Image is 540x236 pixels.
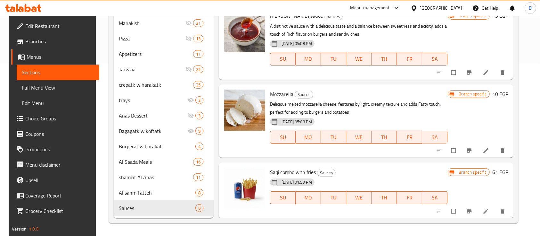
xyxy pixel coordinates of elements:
[374,193,394,202] span: TH
[114,77,214,92] div: crepatk w harakatk25
[425,193,445,202] span: SA
[298,133,318,142] span: MO
[119,112,188,119] span: Anas Dessert
[349,54,369,64] span: WE
[22,99,94,107] span: Edit Menu
[11,49,99,65] a: Menus
[374,54,394,64] span: TH
[298,54,318,64] span: MO
[22,84,94,92] span: Full Menu View
[11,172,99,188] a: Upsell
[11,18,99,34] a: Edit Restaurant
[273,193,293,202] span: SU
[279,179,315,185] span: [DATE] 01:59 PM
[119,81,193,89] span: crepatk w harakatk
[17,95,99,111] a: Edit Menu
[193,51,203,57] span: 11
[119,173,193,181] span: shamiat Al Anas
[270,131,296,144] button: SU
[12,225,28,233] span: Version:
[324,13,342,20] span: Sauces
[25,130,94,138] span: Coupons
[11,188,99,203] a: Coverage Report
[25,207,94,215] span: Grocery Checklist
[196,128,203,134] span: 9
[193,19,203,27] div: items
[346,53,372,66] button: WE
[25,176,94,184] span: Upsell
[196,205,203,211] span: 6
[114,200,214,216] div: Sauces6
[279,119,315,125] span: [DATE] 05:08 PM
[114,170,214,185] div: shamiat Al Anas11
[350,4,390,12] div: Menu-management
[321,53,346,66] button: TU
[224,168,265,209] img: Saqi combo with fries
[193,20,203,26] span: 21
[119,50,193,58] span: Appetizers
[11,34,99,49] a: Branches
[114,31,214,46] div: Pizza13
[456,91,489,97] span: Branch specific
[422,53,447,66] button: SA
[296,53,321,66] button: MO
[397,191,422,204] button: FR
[420,4,462,12] div: [GEOGRAPHIC_DATA]
[372,131,397,144] button: TH
[495,66,511,80] button: delete
[195,127,203,135] div: items
[529,4,532,12] span: D
[296,191,321,204] button: MO
[119,158,193,166] span: Al Saada Meals
[270,89,293,99] span: Mozzarella
[196,113,203,119] span: 3
[193,173,203,181] div: items
[224,90,265,131] img: Mozzarella
[25,145,94,153] span: Promotions
[397,53,422,66] button: FR
[193,36,203,42] span: 13
[119,189,195,197] span: Al sahm Fatteh
[397,131,422,144] button: FR
[119,19,185,27] span: Manakish
[321,191,346,204] button: TU
[11,203,99,219] a: Grocery Checklist
[119,66,185,73] span: Tarwiaa
[317,169,336,177] div: Sauces
[195,204,203,212] div: items
[119,127,188,135] div: Dagagatk w koftatk
[119,204,195,212] div: Sauces
[495,144,511,158] button: delete
[462,204,478,218] button: Branch-specific-item
[224,11,265,52] img: Anas Alshahi sauce
[295,91,313,98] span: Sauces
[25,38,94,45] span: Branches
[399,193,420,202] span: FR
[195,112,203,119] div: items
[273,54,293,64] span: SU
[295,91,313,99] div: Sauces
[483,69,490,76] a: Edit menu item
[196,97,203,103] span: 2
[119,143,195,150] span: Burgerat w harakat
[114,185,214,200] div: Al sahm Fatteh8
[114,15,214,31] div: Manakish21
[270,100,447,116] p: Delicious melted mozzarella cheese, features by light, creamy texture and adds Fatty touch, perfe...
[114,46,214,62] div: Appetizers11
[114,123,214,139] div: Dagagatk w koftatk9
[193,158,203,166] div: items
[456,169,489,175] span: Branch specific
[11,157,99,172] a: Menu disclaimer
[185,20,192,26] svg: Inactive section
[447,66,461,79] span: Select to update
[492,11,508,20] h6: 15 EGP
[422,131,447,144] button: SA
[119,96,188,104] span: trays
[193,66,203,73] span: 22
[114,154,214,170] div: Al Saada Meals16
[270,191,296,204] button: SU
[324,13,343,20] div: Sauces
